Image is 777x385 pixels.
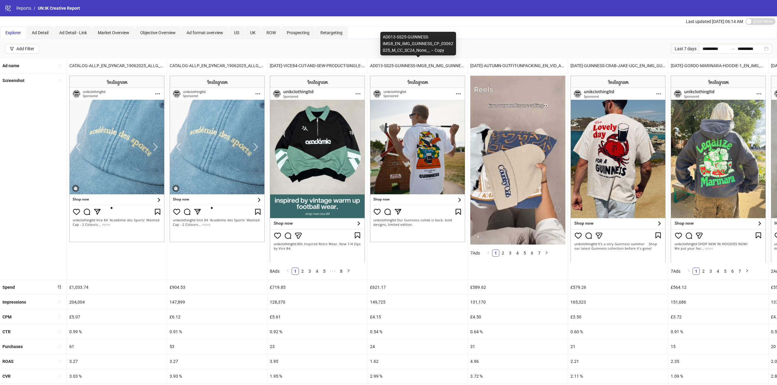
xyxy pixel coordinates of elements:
[730,46,735,51] span: swap-right
[187,30,223,35] span: Ad format overview
[57,64,61,68] span: sort-ascending
[722,268,729,275] a: 5
[5,30,21,35] span: Explorer
[32,30,48,35] span: Ad Detail
[470,76,565,245] img: Screenshot 120232711959270356
[347,269,350,272] span: right
[167,354,267,369] div: 3.27
[668,339,768,354] div: 15
[693,268,699,275] a: 1
[270,269,279,274] span: 8 Ads
[668,280,768,295] div: £564.12
[568,324,668,339] div: 0.60 %
[743,268,751,275] li: Next Page
[167,295,267,309] div: 147,899
[368,280,468,295] div: £621.17
[485,249,492,257] button: left
[266,30,276,35] span: ROW
[167,339,267,354] div: 53
[468,339,568,354] div: 31
[500,250,506,256] a: 2
[57,374,61,378] span: sort-ascending
[10,47,14,51] span: filter
[668,369,768,383] div: 1.09 %
[529,250,535,256] a: 6
[668,58,768,73] div: [DATE]-GORDO-MARINARA-HOODIE-1_EN_IMG_WFG_CP_15092025_ALLG_CC_SC24_None__
[234,30,239,35] span: US
[2,374,11,379] b: CVR
[668,354,768,369] div: 2.35
[745,269,749,272] span: right
[287,30,309,35] span: Prospecting
[16,46,34,51] div: Add Filter
[140,30,176,35] span: Objective Overview
[57,359,61,364] span: sort-ascending
[2,78,25,83] b: Screenshot
[514,249,521,257] li: 4
[284,268,292,275] button: left
[543,249,550,257] li: Next Page
[267,324,367,339] div: 0.92 %
[671,76,766,262] img: Screenshot 120232708611390356
[167,369,267,383] div: 3.93 %
[2,314,12,319] b: CPM
[314,268,320,275] a: 4
[568,339,668,354] div: 21
[267,369,367,383] div: 1.95 %
[167,324,267,339] div: 0.91 %
[67,310,167,324] div: £5.07
[328,268,338,275] li: Next 5 Pages
[671,269,680,274] span: 7 Ads
[492,250,499,256] a: 1
[57,344,61,348] span: sort-ascending
[2,63,19,68] b: Ad name
[468,295,568,309] div: 131,170
[299,268,306,275] li: 2
[468,354,568,369] div: 4.96
[57,78,61,83] span: sort-ascending
[668,310,768,324] div: £3.72
[707,268,714,275] a: 3
[67,354,167,369] div: 3.27
[368,58,468,73] div: AD013-SS25-GUINNESS-IMG8_EN_IMG_GUINNESS_CP_03062025_M_CC_SC24_None__ – Copy
[671,44,699,54] div: Last 7 days
[568,354,668,369] div: 2.21
[267,354,367,369] div: 3.95
[521,250,528,256] a: 5
[2,285,15,290] b: Spend
[685,268,693,275] button: left
[284,268,292,275] li: Previous Page
[468,310,568,324] div: £4.50
[568,295,668,309] div: 165,323
[536,250,543,256] a: 7
[368,339,468,354] div: 24
[170,76,265,242] img: Screenshot 120226630936760356
[313,268,321,275] li: 4
[250,30,256,35] span: UK
[338,268,345,275] a: 8
[292,268,299,275] a: 1
[736,268,743,275] li: 7
[267,295,367,309] div: 128,370
[321,268,328,275] li: 5
[328,268,338,275] span: •••
[345,268,352,275] li: Next Page
[487,251,490,255] span: left
[468,280,568,295] div: £589.62
[468,369,568,383] div: 3.72 %
[521,249,528,257] li: 5
[568,58,668,73] div: [DATE]-GUINNESS-CRAB-JAKE-UGC_EN_IMG_GUINNESS_CP_17072025_ALLG_CC_SC1_None__ – Copy
[700,268,707,275] a: 2
[267,280,367,295] div: £719.85
[568,310,668,324] div: £3.50
[380,32,456,55] div: AD013-SS25-GUINNESS-IMG8_EN_IMG_GUINNESS_CP_03062025_M_CC_SC24_None__ – Copy
[368,295,468,309] div: 149,725
[57,314,61,319] span: sort-ascending
[370,76,465,242] img: Screenshot 120230076102700356
[270,76,365,262] img: Screenshot 120233127511360356
[686,19,743,24] span: Last updated [DATE] 06:14 AM
[507,249,514,257] li: 3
